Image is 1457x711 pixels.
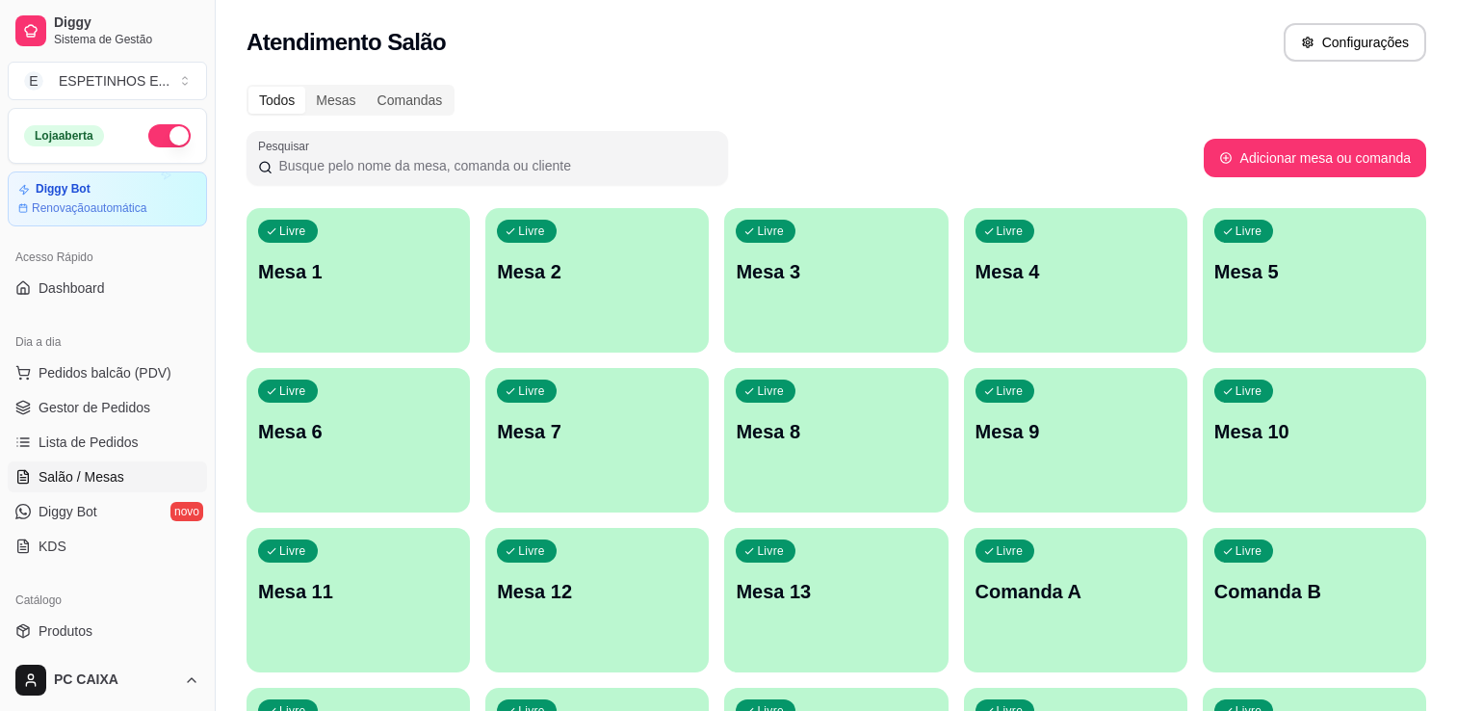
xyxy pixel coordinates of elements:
[39,621,92,641] span: Produtos
[39,278,105,298] span: Dashboard
[8,8,207,54] a: DiggySistema de Gestão
[8,496,207,527] a: Diggy Botnovo
[8,657,207,703] button: PC CAIXA
[724,368,948,513] button: LivreMesa 8
[1236,383,1262,399] p: Livre
[247,528,470,672] button: LivreMesa 11
[273,156,716,175] input: Pesquisar
[258,258,458,285] p: Mesa 1
[24,71,43,91] span: E
[8,242,207,273] div: Acesso Rápido
[497,418,697,445] p: Mesa 7
[279,543,306,559] p: Livre
[1204,139,1426,177] button: Adicionar mesa ou comanda
[1203,368,1426,513] button: LivreMesa 10
[39,433,139,452] span: Lista de Pedidos
[258,578,458,605] p: Mesa 11
[997,543,1024,559] p: Livre
[8,171,207,226] a: Diggy BotRenovaçãoautomática
[54,32,199,47] span: Sistema de Gestão
[247,368,470,513] button: LivreMesa 6
[724,528,948,672] button: LivreMesa 13
[8,273,207,303] a: Dashboard
[736,258,936,285] p: Mesa 3
[976,418,1176,445] p: Mesa 9
[757,383,784,399] p: Livre
[485,208,709,353] button: LivreMesa 2
[1284,23,1426,62] button: Configurações
[518,543,545,559] p: Livre
[148,124,191,147] button: Alterar Status
[964,368,1187,513] button: LivreMesa 9
[485,368,709,513] button: LivreMesa 7
[8,357,207,388] button: Pedidos balcão (PDV)
[976,258,1176,285] p: Mesa 4
[8,327,207,357] div: Dia a dia
[1214,418,1415,445] p: Mesa 10
[1214,578,1415,605] p: Comanda B
[1203,208,1426,353] button: LivreMesa 5
[32,200,146,216] article: Renovação automática
[258,138,316,154] label: Pesquisar
[724,208,948,353] button: LivreMesa 3
[757,543,784,559] p: Livre
[518,383,545,399] p: Livre
[39,537,66,556] span: KDS
[247,27,446,58] h2: Atendimento Salão
[997,224,1024,239] p: Livre
[39,363,171,382] span: Pedidos balcão (PDV)
[8,585,207,616] div: Catálogo
[258,418,458,445] p: Mesa 6
[247,208,470,353] button: LivreMesa 1
[518,224,545,239] p: Livre
[39,502,97,521] span: Diggy Bot
[54,671,176,689] span: PC CAIXA
[1236,543,1262,559] p: Livre
[964,208,1187,353] button: LivreMesa 4
[39,398,150,417] span: Gestor de Pedidos
[8,392,207,423] a: Gestor de Pedidos
[736,418,936,445] p: Mesa 8
[8,427,207,458] a: Lista de Pedidos
[8,531,207,562] a: KDS
[1214,258,1415,285] p: Mesa 5
[1236,224,1262,239] p: Livre
[39,467,124,487] span: Salão / Mesas
[976,578,1176,605] p: Comanda A
[485,528,709,672] button: LivreMesa 12
[59,71,169,91] div: ESPETINHOS E ...
[24,125,104,146] div: Loja aberta
[8,62,207,100] button: Select a team
[736,578,936,605] p: Mesa 13
[964,528,1187,672] button: LivreComanda A
[1203,528,1426,672] button: LivreComanda B
[8,461,207,492] a: Salão / Mesas
[36,182,91,197] article: Diggy Bot
[757,224,784,239] p: Livre
[248,87,305,114] div: Todos
[997,383,1024,399] p: Livre
[497,578,697,605] p: Mesa 12
[367,87,454,114] div: Comandas
[305,87,366,114] div: Mesas
[54,14,199,32] span: Diggy
[497,258,697,285] p: Mesa 2
[279,224,306,239] p: Livre
[8,616,207,646] a: Produtos
[279,383,306,399] p: Livre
